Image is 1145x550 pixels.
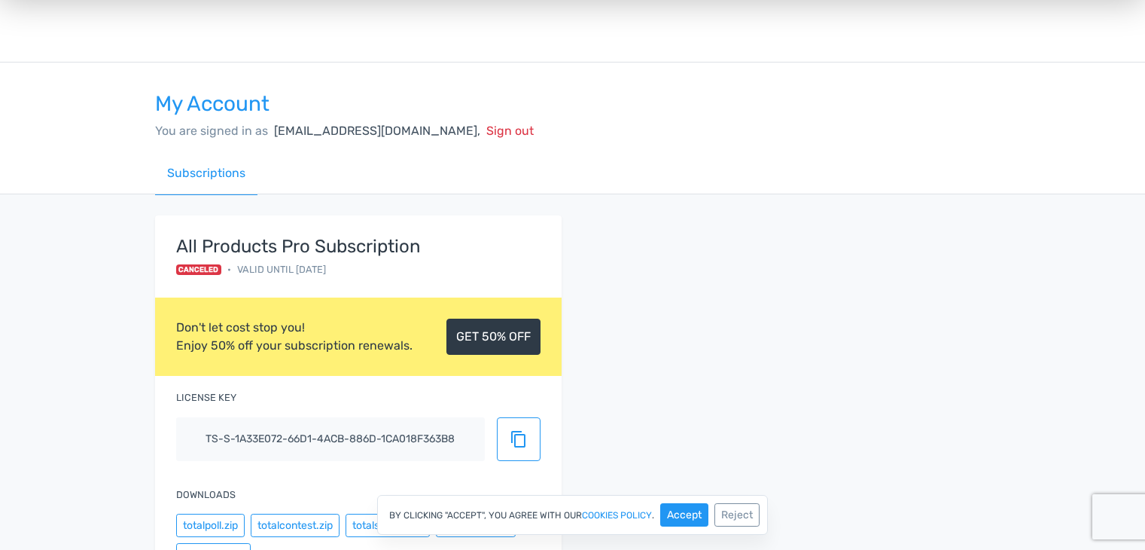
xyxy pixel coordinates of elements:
[582,511,652,520] a: cookies policy
[497,417,541,461] button: content_copy
[155,93,991,116] h3: My Account
[176,487,236,502] label: Downloads
[176,390,236,405] label: License key
[176,237,421,256] strong: All Products Pro Subscription
[660,503,708,527] button: Accept
[377,495,768,535] div: By clicking "Accept", you agree with our .
[274,124,480,138] span: [EMAIL_ADDRESS][DOMAIN_NAME],
[227,262,231,277] span: •
[510,430,528,448] span: content_copy
[486,124,534,138] span: Sign out
[237,262,326,277] span: Valid until [DATE]
[155,152,257,195] a: Subscriptions
[714,503,760,527] button: Reject
[155,124,268,138] span: You are signed in as
[446,319,541,355] a: GET 50% OFF
[176,319,413,355] div: Don't let cost stop you! Enjoy 50% off your subscription renewals.
[176,264,222,275] span: Canceled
